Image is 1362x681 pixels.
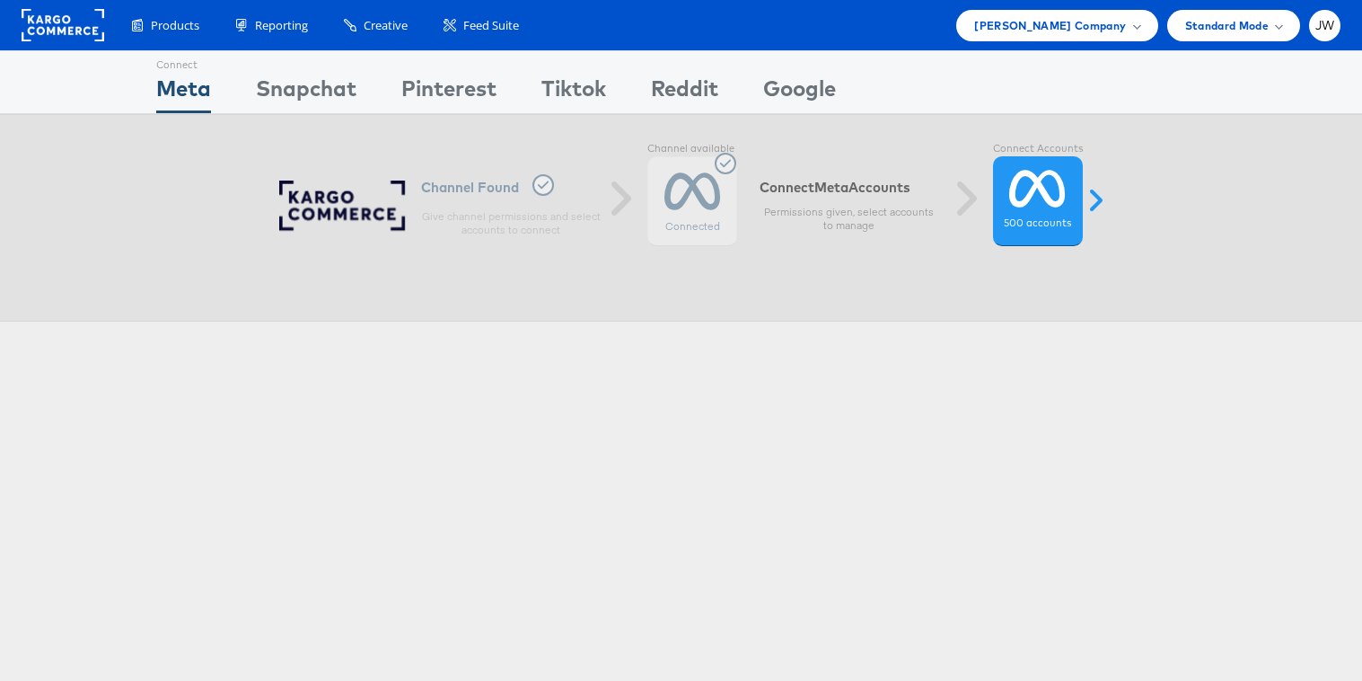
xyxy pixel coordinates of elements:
[463,17,519,34] span: Feed Suite
[151,17,199,34] span: Products
[814,179,848,196] span: meta
[541,73,606,113] div: Tiktok
[156,73,211,113] div: Meta
[421,209,601,238] p: Give channel permissions and select accounts to connect
[760,179,939,196] h6: Connect Accounts
[421,174,601,200] h6: Channel Found
[974,16,1126,35] span: [PERSON_NAME] Company
[255,17,308,34] span: Reporting
[256,73,356,113] div: Snapchat
[993,142,1083,156] label: Connect Accounts
[401,73,496,113] div: Pinterest
[1185,16,1269,35] span: Standard Mode
[763,73,836,113] div: Google
[364,17,408,34] span: Creative
[1005,217,1072,231] label: 500 accounts
[651,73,718,113] div: Reddit
[1315,20,1335,31] span: JW
[156,51,211,73] div: Connect
[647,142,737,156] label: Channel available
[760,205,939,234] p: Permissions given, select accounts to manage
